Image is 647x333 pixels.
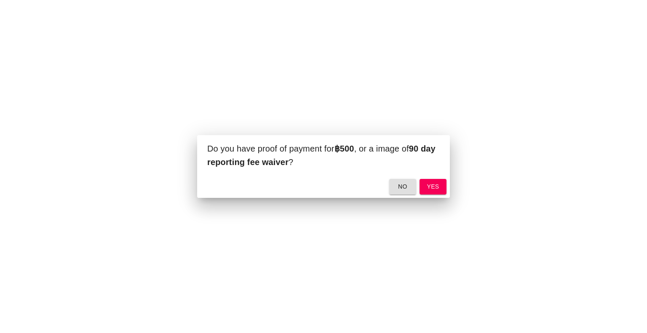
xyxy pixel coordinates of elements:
[396,181,409,192] span: no
[389,179,416,194] button: no
[334,144,354,153] b: ฿500
[426,181,440,192] span: yes
[207,144,436,167] b: 90 day reporting fee waiver
[207,144,436,167] span: Do you have proof of payment for , or a image of ?
[420,179,446,194] button: yes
